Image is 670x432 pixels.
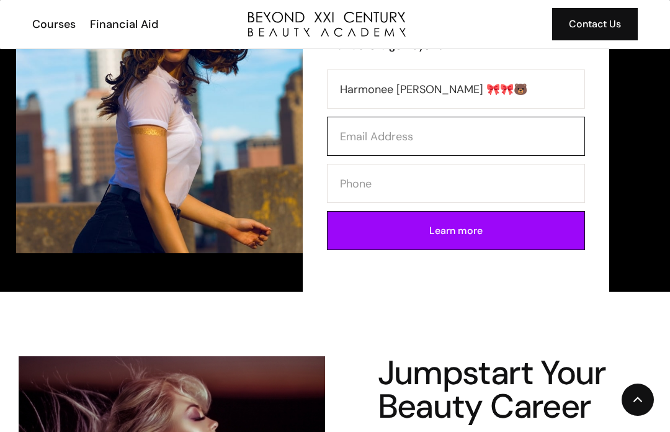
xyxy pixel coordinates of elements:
[327,211,585,250] input: Learn more
[82,16,164,32] a: Financial Aid
[90,16,158,32] div: Financial Aid
[378,356,620,423] h4: Jumpstart Your Beauty Career
[327,117,585,156] input: Email Address
[248,12,406,37] img: beyond logo
[552,8,638,40] a: Contact Us
[32,16,76,32] div: Courses
[248,12,406,37] a: home
[327,164,585,203] input: Phone
[327,70,585,109] input: Your Name
[569,16,621,32] div: Contact Us
[327,70,585,258] form: Contact Form (Cosmo)
[24,16,82,32] a: Courses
